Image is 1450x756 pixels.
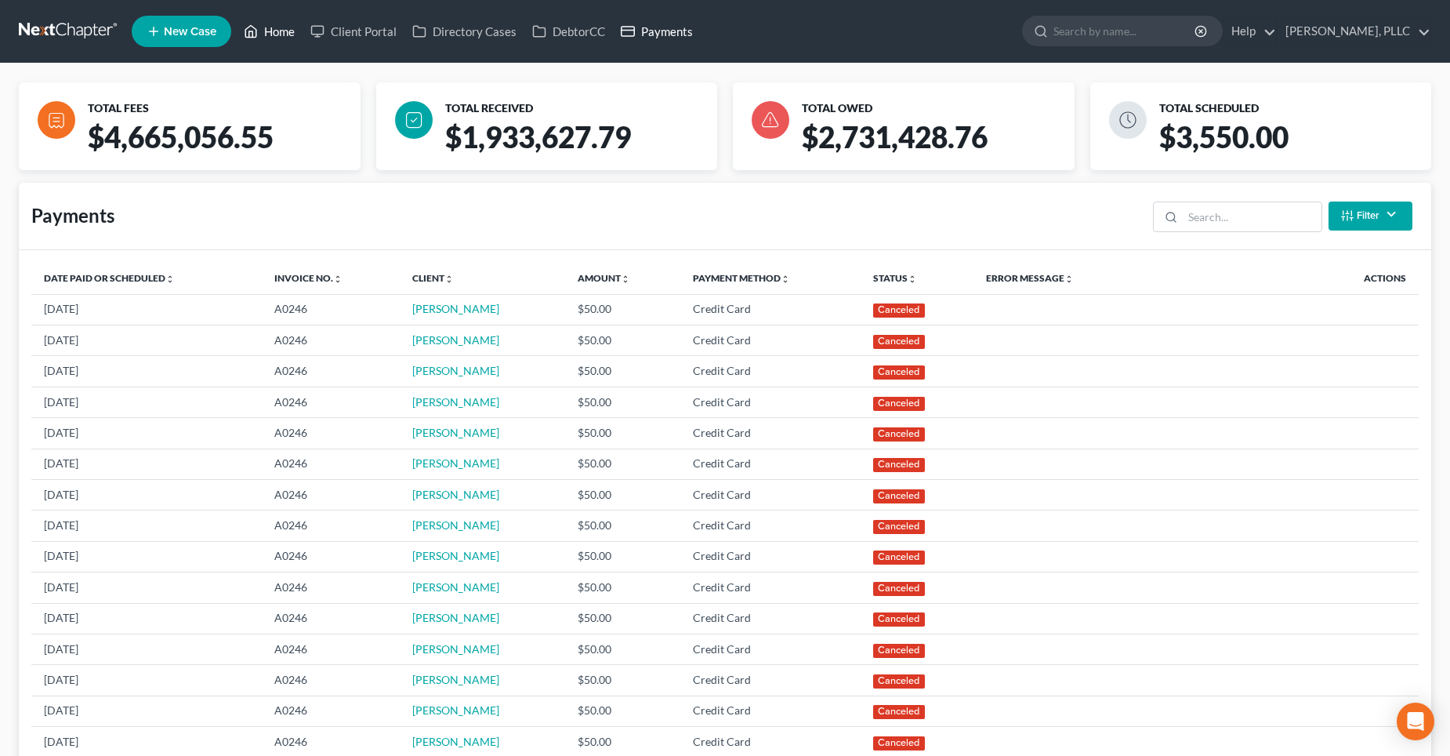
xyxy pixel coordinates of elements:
[565,356,680,387] td: $50.00
[565,511,680,541] td: $50.00
[565,479,680,510] td: $50.00
[565,634,680,664] td: $50.00
[986,272,1074,284] a: Error Messageunfold_more
[31,665,262,696] td: [DATE]
[262,634,400,664] td: A0246
[262,541,400,572] td: A0246
[1109,101,1147,139] img: icon-clock-d73164eb2ae29991c6cfd87df313ee0fe99a8f842979cbe5c34fb2ad7dc89896.svg
[873,582,925,596] div: Canceled
[31,572,262,603] td: [DATE]
[412,611,499,624] a: [PERSON_NAME]
[38,101,75,139] img: icon-file-b29cf8da5eedfc489a46aaea687006073f244b5a23b9e007f89f024b0964413f.svg
[873,551,925,565] div: Canceled
[262,325,400,356] td: A0246
[262,479,400,510] td: A0246
[873,705,925,719] div: Canceled
[31,511,262,541] td: [DATE]
[262,572,400,603] td: A0246
[31,696,262,726] td: [DATE]
[621,274,630,284] i: unfold_more
[873,674,925,689] div: Canceled
[1064,274,1074,284] i: unfold_more
[31,325,262,356] td: [DATE]
[262,387,400,417] td: A0246
[565,387,680,417] td: $50.00
[680,696,861,726] td: Credit Card
[1278,17,1430,45] a: [PERSON_NAME], PLLC
[565,572,680,603] td: $50.00
[412,488,499,501] a: [PERSON_NAME]
[565,294,680,325] td: $50.00
[44,272,175,284] a: Date Paid or Scheduledunfold_more
[439,119,730,170] div: $1,933,627.79
[164,26,216,38] span: New Case
[412,673,499,686] a: [PERSON_NAME]
[680,325,861,356] td: Credit Card
[1329,202,1412,231] button: Filter
[680,479,861,510] td: Credit Card
[412,518,499,532] a: [PERSON_NAME]
[680,387,861,417] td: Credit Card
[31,418,262,449] td: [DATE]
[873,458,925,472] div: Canceled
[873,612,925,627] div: Canceled
[1159,101,1426,116] div: TOTAL SCHEDULED
[578,272,630,284] a: Amountunfold_more
[404,17,524,45] a: Directory Cases
[236,17,303,45] a: Home
[262,449,400,479] td: A0246
[31,479,262,510] td: [DATE]
[412,642,499,656] a: [PERSON_NAME]
[693,272,790,284] a: Payment Methodunfold_more
[274,272,343,284] a: Invoice No.unfold_more
[412,580,499,594] a: [PERSON_NAME]
[565,696,680,726] td: $50.00
[31,634,262,664] td: [DATE]
[680,572,861,603] td: Credit Card
[303,17,404,45] a: Client Portal
[31,449,262,479] td: [DATE]
[262,511,400,541] td: A0246
[31,294,262,325] td: [DATE]
[445,101,712,116] div: TOTAL RECEIVED
[565,603,680,634] td: $50.00
[752,101,789,139] img: icon-danger-e58c4ab046b7aead248db79479122951d35969c85d4bc7e3c99ded9e97da88b9.svg
[333,274,343,284] i: unfold_more
[802,101,1068,116] div: TOTAL OWED
[88,101,354,116] div: TOTAL FEES
[412,395,499,409] a: [PERSON_NAME]
[412,364,499,377] a: [PERSON_NAME]
[565,541,680,572] td: $50.00
[444,274,454,284] i: unfold_more
[262,696,400,726] td: A0246
[412,735,499,748] a: [PERSON_NAME]
[31,387,262,417] td: [DATE]
[31,603,262,634] td: [DATE]
[908,274,917,284] i: unfold_more
[412,272,454,284] a: Clientunfold_more
[1053,16,1197,45] input: Search by name...
[1223,17,1276,45] a: Help
[873,303,925,318] div: Canceled
[412,426,499,439] a: [PERSON_NAME]
[1153,119,1445,170] div: $3,550.00
[680,541,861,572] td: Credit Card
[262,603,400,634] td: A0246
[565,449,680,479] td: $50.00
[565,418,680,449] td: $50.00
[873,736,925,751] div: Canceled
[1230,263,1419,294] th: Actions
[873,489,925,503] div: Canceled
[565,665,680,696] td: $50.00
[262,294,400,325] td: A0246
[1397,703,1434,740] div: Open Intercom Messenger
[31,541,262,572] td: [DATE]
[412,302,499,315] a: [PERSON_NAME]
[680,294,861,325] td: Credit Card
[781,274,790,284] i: unfold_more
[31,356,262,387] td: [DATE]
[31,203,114,228] div: Payments
[796,119,1087,170] div: $2,731,428.76
[524,17,613,45] a: DebtorCC
[262,418,400,449] td: A0246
